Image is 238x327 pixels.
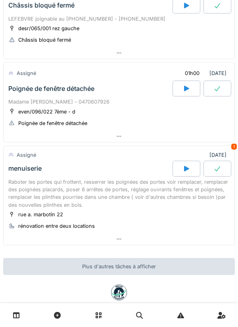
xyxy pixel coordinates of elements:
[111,285,127,300] img: badge-BVDL4wpA.svg
[18,108,75,115] div: even/096/022 7ème - d
[17,151,36,159] div: Assigné
[18,119,87,127] div: Poignée de fenêtre détachée
[8,178,230,209] div: Raboter les portes qui frottent, resserrer les poignées des portes voir remplacer, remplacer des ...
[17,69,36,77] div: Assigné
[18,36,71,44] div: Châssis bloqué fermé
[8,85,94,92] div: Poignée de fenêtre détachée
[3,258,235,275] div: Plus d'autres tâches à afficher
[18,25,79,32] div: desr/065/001 rez gauche
[178,66,230,81] div: [DATE]
[8,165,42,172] div: menuiserie
[18,211,63,218] div: rue a. marbotin 22
[8,15,230,23] div: LEFEBVRE joignable au [PHONE_NUMBER] - [PHONE_NUMBER]
[209,151,230,159] div: [DATE]
[8,98,230,106] div: Madame [PERSON_NAME] - 0470607926
[231,144,237,150] div: 1
[8,2,75,9] div: Châssis bloqué fermé
[18,222,95,230] div: rénovation entre deux locations
[185,69,200,77] div: 01h00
